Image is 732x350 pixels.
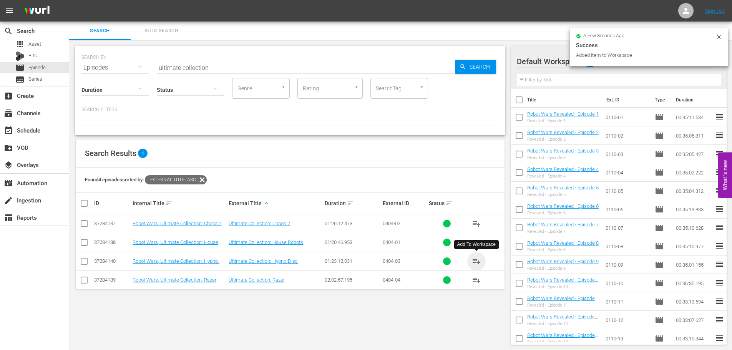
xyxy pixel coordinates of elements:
[603,237,652,255] td: 0110-08
[138,149,148,158] span: 4
[673,255,715,274] td: 00:35:01.155
[467,214,486,233] button: playlist_add
[527,111,599,117] a: Robot Wars Revealed - Episode 1
[527,284,600,289] div: Revealed - Episode 10
[85,177,207,182] span: Found 4 episodes sorted by:
[603,126,652,145] td: 0110-02
[18,2,55,20] img: ans4CAIJ8jUAAAAAAAAAAAAAAAAAAAAAAAAgQb4GAAAAAAAAAAAAAAAAAAAAAAAAJMjXAAAAAAAAAAAAAAAAAAAAAAAAgAT5G...
[527,321,600,326] div: Revealed - Episode 12
[94,258,130,264] div: 37284140
[527,229,599,234] div: Revealed - Episode 7
[673,145,715,163] td: 00:35:05.427
[81,106,499,113] p: Search Filters:
[5,6,14,15] span: menu
[718,152,732,198] button: Open Feedback Widget
[383,239,400,245] span: 0404-01
[429,199,465,208] div: Status
[655,186,664,196] span: Episode
[527,303,600,308] div: Revealed - Episode 11
[94,277,130,283] div: 37284139
[15,51,25,61] div: Bits
[280,83,287,91] button: Open
[671,89,717,111] th: Duration
[4,143,13,153] span: VOD
[446,200,453,207] span: sort
[576,41,722,50] div: Success
[603,274,652,292] td: 0110-10
[15,40,25,49] span: Asset
[655,297,664,306] span: Episode
[527,89,602,111] th: Title
[603,292,652,311] td: 0110-11
[85,149,136,158] span: Search Results
[583,33,624,39] span: a few seconds ago
[94,200,130,206] div: ID
[527,118,599,123] div: Revealed - Episode 1
[527,129,599,135] a: Robot Wars Revealed - Episode 2
[655,260,664,269] span: Episode
[673,108,715,126] td: 00:35:11.534
[28,75,42,83] span: Series
[418,83,425,91] button: Open
[466,60,496,74] span: Search
[527,148,599,154] a: Robot Wars Revealed - Episode 3
[603,219,652,237] td: 0110-07
[655,315,664,325] span: Episode
[527,185,599,191] a: Robot Wars Revealed - Episode 5
[603,200,652,219] td: 0110-06
[325,221,380,226] div: 01:26:12.473
[527,259,599,264] a: Robot Wars Revealed - Episode 9
[673,163,715,182] td: 00:35:02.222
[145,175,198,184] span: External Title: asc
[715,241,724,250] span: reorder
[655,334,664,343] span: Episode
[655,205,664,214] span: Episode
[74,27,126,35] span: Search
[4,196,13,205] span: Ingestion
[94,239,130,245] div: 37284138
[527,277,598,289] a: Robot Wars Revealed - Episode 10
[527,240,599,246] a: Robot Wars Revealed - Episode 8
[472,275,481,285] span: playlist_add
[467,252,486,270] button: playlist_add
[603,163,652,182] td: 0110-04
[133,258,222,270] a: Robot Wars, Ultimate Collection: Hypno-Disc
[527,155,599,160] div: Revealed - Episode 3
[229,199,322,208] div: External Title
[4,213,13,222] span: Reports
[603,182,652,200] td: 0110-05
[603,311,652,329] td: 0110-12
[715,186,724,195] span: reorder
[472,257,481,266] span: playlist_add
[673,329,715,348] td: 00:33:10.344
[133,277,216,283] a: Robot Wars, Ultimate Collection: Razer
[472,219,481,228] span: playlist_add
[715,204,724,214] span: reorder
[655,279,664,288] span: Episode
[673,274,715,292] td: 00:36:35.195
[715,297,724,306] span: reorder
[229,221,290,226] a: Ultimate Collection: Chaos 2
[15,75,25,84] span: Series
[467,233,486,252] button: playlist_add
[4,27,13,36] span: Search
[655,168,664,177] span: Episode
[383,200,427,206] div: External ID
[673,292,715,311] td: 00:33:13.594
[527,166,599,172] a: Robot Wars Revealed - Episode 4
[715,168,724,177] span: reorder
[655,131,664,140] span: Episode
[715,260,724,269] span: reorder
[673,182,715,200] td: 00:35:04.312
[229,277,285,283] a: Ultimate Collection: Razer
[673,311,715,329] td: 00:33:07.627
[673,200,715,219] td: 00:35:13.833
[383,258,400,264] span: 0404-03
[603,145,652,163] td: 0110-03
[705,8,725,14] a: Sign Out
[263,200,270,207] span: keyboard_arrow_up
[584,54,596,70] span: 88
[133,221,222,226] a: Robot Wars, Ultimate Collection: Chaos 2
[715,131,724,140] span: reorder
[603,108,652,126] td: 0110-01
